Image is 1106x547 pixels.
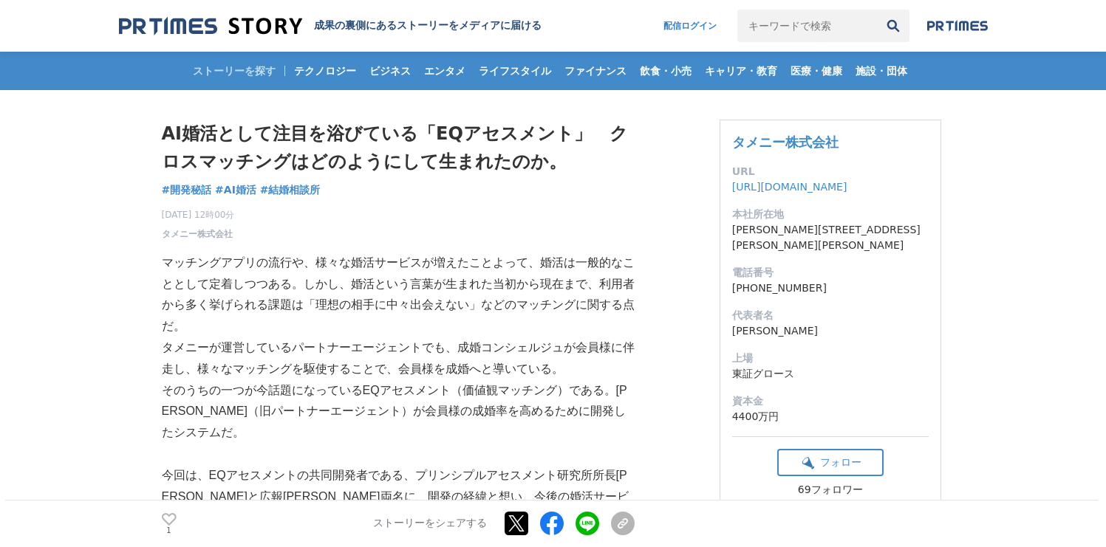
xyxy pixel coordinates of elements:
span: #結婚相談所 [260,183,321,196]
a: #開発秘話 [162,182,212,198]
dd: [PERSON_NAME][STREET_ADDRESS][PERSON_NAME][PERSON_NAME] [732,222,929,253]
dd: [PHONE_NUMBER] [732,281,929,296]
a: 成果の裏側にあるストーリーをメディアに届ける 成果の裏側にあるストーリーをメディアに届ける [119,16,542,36]
button: フォロー [777,449,884,476]
a: #結婚相談所 [260,182,321,198]
span: ライフスタイル [473,64,557,78]
span: エンタメ [418,64,471,78]
p: そのうちの一つが今話題になっているEQアセスメント（価値観マッチング）である。[PERSON_NAME]（旧パートナーエージェント）が会員様の成婚率を高めるために開発したシステムだ。 [162,380,635,444]
button: 検索 [877,10,909,42]
input: キーワードで検索 [737,10,877,42]
span: [DATE] 12時00分 [162,208,235,221]
img: prtimes [927,20,988,32]
dt: URL [732,164,929,179]
dt: 上場 [732,351,929,366]
span: #開発秘話 [162,183,212,196]
div: 69フォロワー [777,484,884,497]
a: エンタメ [418,52,471,90]
a: 配信ログイン [649,10,731,42]
p: 1 [162,527,177,534]
dd: 東証グロース [732,366,929,382]
dt: 代表者名 [732,308,929,323]
dd: 4400万円 [732,409,929,424]
a: ファイナンス [559,52,632,90]
dt: 電話番号 [732,265,929,281]
a: ライフスタイル [473,52,557,90]
a: #AI婚活 [215,182,256,198]
dt: 本社所在地 [732,207,929,222]
a: タメニー株式会社 [162,227,233,241]
span: ビジネス [363,64,417,78]
p: マッチングアプリの流行や、様々な婚活サービスが増えたことよって、婚活は一般的なこととして定着しつつある。しかし、婚活という言葉が生まれた当初から現在まで、利用者から多く挙げられる課題は「理想の相... [162,252,635,337]
h2: 成果の裏側にあるストーリーをメディアに届ける [314,19,542,32]
p: 今回は、EQアセスメントの共同開発者である、プリンシプルアセスメント研究所所長[PERSON_NAME]と広報[PERSON_NAME]両名に、開発の経緯と想い、今後の婚活サービスについて話を聞いた。 [162,465,635,529]
img: 成果の裏側にあるストーリーをメディアに届ける [119,16,302,36]
span: 飲食・小売 [634,64,697,78]
p: ストーリーをシェアする [373,517,487,531]
a: タメニー株式会社 [732,134,839,150]
span: テクノロジー [288,64,362,78]
dt: 資本金 [732,393,929,409]
span: 医療・健康 [785,64,848,78]
p: タメニーが運営しているパートナーエージェントでも、成婚コンシェルジュが会員様に伴走し、様々なマッチングを駆使することで、会員様を成婚へと導いている。 [162,337,635,380]
span: キャリア・教育 [699,64,783,78]
span: 施設・団体 [850,64,913,78]
a: ビジネス [363,52,417,90]
h1: AI婚活として注目を浴びている「EQアセスメント」 クロスマッチングはどのようにして生まれたのか。 [162,120,635,176]
a: 施設・団体 [850,52,913,90]
span: #AI婚活 [215,183,256,196]
dd: [PERSON_NAME] [732,323,929,339]
span: ファイナンス [559,64,632,78]
a: 医療・健康 [785,52,848,90]
a: [URL][DOMAIN_NAME] [732,181,847,193]
a: テクノロジー [288,52,362,90]
a: キャリア・教育 [699,52,783,90]
a: 飲食・小売 [634,52,697,90]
